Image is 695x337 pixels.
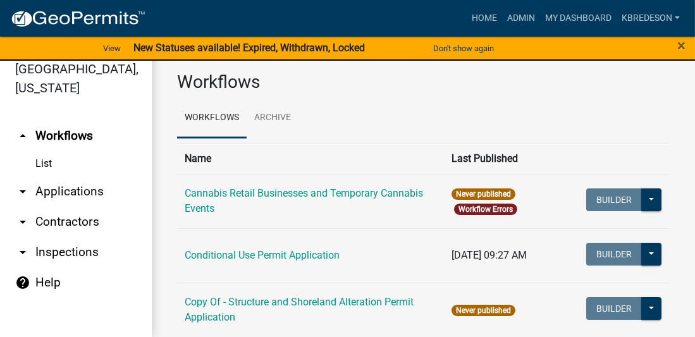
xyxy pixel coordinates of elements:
a: kbredeson [617,6,685,30]
a: Conditional Use Permit Application [185,249,340,261]
a: Workflows [177,98,247,138]
a: Home [467,6,502,30]
th: Last Published [444,143,578,174]
button: Builder [586,297,642,320]
span: Never published [452,305,515,316]
button: Builder [586,243,642,266]
a: Admin [502,6,540,30]
a: Workflow Errors [458,205,513,214]
span: [DATE] 09:27 AM [452,249,527,261]
a: View [98,38,126,59]
a: Cannabis Retail Businesses and Temporary Cannabis Events [185,187,423,214]
a: My Dashboard [540,6,617,30]
button: Close [677,38,686,53]
i: arrow_drop_up [15,128,30,144]
i: arrow_drop_down [15,184,30,199]
button: Don't show again [428,38,499,59]
i: arrow_drop_down [15,245,30,260]
a: Archive [247,98,298,138]
span: × [677,37,686,54]
strong: New Statuses available! Expired, Withdrawn, Locked [133,42,365,54]
span: Never published [452,188,515,200]
h3: Workflows [177,71,670,93]
th: Name [177,143,444,174]
i: arrow_drop_down [15,214,30,230]
i: help [15,275,30,290]
a: Copy Of - Structure and Shoreland Alteration Permit Application [185,296,414,323]
button: Builder [586,188,642,211]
